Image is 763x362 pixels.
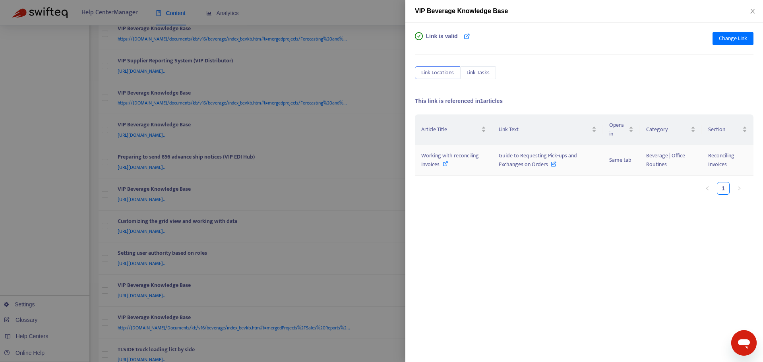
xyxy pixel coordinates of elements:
[747,8,758,15] button: Close
[737,186,742,191] span: right
[603,114,640,145] th: Opens in
[749,8,756,14] span: close
[646,125,689,134] span: Category
[646,151,685,169] span: Beverage | Office Routines
[415,8,508,14] span: VIP Beverage Knowledge Base
[640,114,701,145] th: Category
[415,114,492,145] th: Article Title
[421,68,454,77] span: Link Locations
[708,125,741,134] span: Section
[415,98,503,104] span: This link is referenced in 1 articles
[733,182,746,195] li: Next Page
[609,155,631,165] span: Same tab
[702,114,753,145] th: Section
[713,32,753,45] button: Change Link
[499,151,577,169] span: Guide to Requesting Pick-ups and Exchanges on Orders
[705,186,710,191] span: left
[492,114,603,145] th: Link Text
[460,66,496,79] button: Link Tasks
[467,68,490,77] span: Link Tasks
[415,66,460,79] button: Link Locations
[717,182,730,195] li: 1
[499,125,590,134] span: Link Text
[717,182,729,194] a: 1
[609,121,627,138] span: Opens in
[708,151,734,169] span: Reconciling Invoices
[719,34,747,43] span: Change Link
[701,182,714,195] button: left
[731,330,757,356] iframe: Button to launch messaging window
[421,125,480,134] span: Article Title
[701,182,714,195] li: Previous Page
[415,32,423,40] span: check-circle
[733,182,746,195] button: right
[426,32,458,48] span: Link is valid
[421,151,479,169] span: Working with reconciling invoices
